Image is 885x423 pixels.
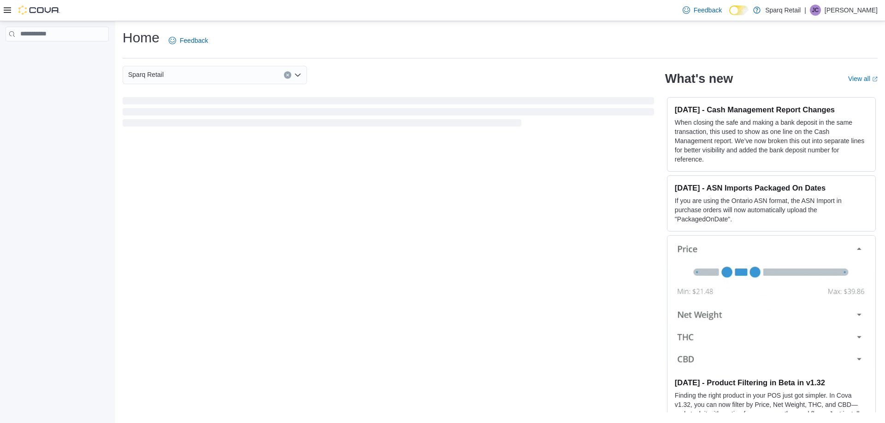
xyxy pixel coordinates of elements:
svg: External link [872,76,878,82]
h3: [DATE] - Cash Management Report Changes [675,105,868,114]
p: If you are using the Ontario ASN format, the ASN Import in purchase orders will now automatically... [675,196,868,224]
span: JC [812,5,819,16]
input: Dark Mode [729,6,749,15]
p: [PERSON_NAME] [825,5,878,16]
h1: Home [123,29,159,47]
span: Sparq Retail [128,69,164,80]
h2: What's new [665,71,733,86]
a: View allExternal link [848,75,878,82]
h3: [DATE] - ASN Imports Packaged On Dates [675,183,868,192]
button: Clear input [284,71,291,79]
button: Open list of options [294,71,301,79]
nav: Complex example [6,43,109,65]
p: | [804,5,806,16]
a: Feedback [679,1,726,19]
span: Feedback [694,6,722,15]
p: When closing the safe and making a bank deposit in the same transaction, this used to show as one... [675,118,868,164]
a: Feedback [165,31,212,50]
h3: [DATE] - Product Filtering in Beta in v1.32 [675,378,868,387]
img: Cova [18,6,60,15]
span: Feedback [180,36,208,45]
div: Jordan Cooper [810,5,821,16]
span: Loading [123,99,654,128]
p: Sparq Retail [765,5,801,16]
